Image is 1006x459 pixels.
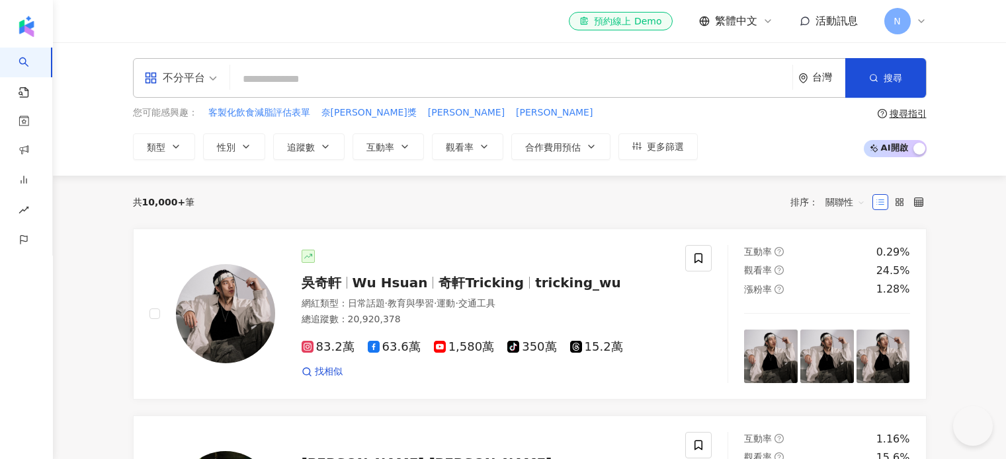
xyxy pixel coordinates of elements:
span: 找相似 [315,365,343,378]
a: 預約線上 Demo [569,12,672,30]
button: 互動率 [353,133,424,160]
button: [PERSON_NAME] [515,106,593,120]
img: KOL Avatar [176,264,275,363]
button: 搜尋 [845,58,926,98]
span: 350萬 [507,340,556,354]
span: Wu Hsuan [353,275,428,291]
span: 漲粉率 [744,284,772,295]
div: 1.28% [876,282,910,297]
div: 共 筆 [133,197,195,207]
span: environment [798,73,808,83]
span: tricking_wu [535,275,621,291]
span: [PERSON_NAME] [428,106,505,120]
span: 性別 [217,142,235,153]
img: logo icon [16,16,37,37]
span: 追蹤數 [287,142,315,153]
a: 找相似 [302,365,343,378]
button: 合作費用預估 [511,133,610,160]
span: 關聯性 [825,192,865,213]
div: 不分平台 [144,67,205,88]
div: 24.5% [876,264,910,278]
a: search [19,48,45,99]
span: 您可能感興趣： [133,106,198,120]
img: post-image [744,330,798,383]
span: rise [19,197,29,227]
button: 性別 [203,133,265,160]
span: 客製化飲食減脂評估表單 [208,106,310,120]
span: question-circle [775,247,784,256]
span: 交通工具 [458,298,495,308]
span: question-circle [775,285,784,294]
div: 搜尋指引 [890,108,927,119]
span: question-circle [775,434,784,443]
button: 觀看率 [432,133,503,160]
div: 網紅類型 ： [302,297,670,310]
span: 1,580萬 [434,340,495,354]
button: 更多篩選 [618,133,698,160]
span: 運動 [437,298,455,308]
button: 客製化飲食減脂評估表單 [208,106,311,120]
span: 觀看率 [446,142,474,153]
span: 合作費用預估 [525,142,581,153]
a: KOL Avatar吳奇軒Wu Hsuan奇軒Trickingtricking_wu網紅類型：日常話題·教育與學習·運動·交通工具總追蹤數：20,920,37883.2萬63.6萬1,580萬3... [133,229,927,400]
span: appstore [144,71,157,85]
iframe: Help Scout Beacon - Open [953,406,993,446]
span: · [385,298,388,308]
span: 繁體中文 [715,14,757,28]
button: 追蹤數 [273,133,345,160]
span: [PERSON_NAME] [516,106,593,120]
span: 15.2萬 [570,340,623,354]
span: 活動訊息 [816,15,858,27]
span: 搜尋 [884,73,902,83]
span: 互動率 [366,142,394,153]
button: 類型 [133,133,195,160]
span: 奇軒Tricking [439,275,524,291]
span: question-circle [775,265,784,275]
span: 83.2萬 [302,340,355,354]
span: 吳奇軒 [302,275,341,291]
div: 總追蹤數 ： 20,920,378 [302,313,670,326]
span: · [434,298,437,308]
span: 日常話題 [348,298,385,308]
img: post-image [857,330,910,383]
div: 預約線上 Demo [579,15,661,28]
button: 奈[PERSON_NAME]獎 [321,106,417,120]
span: question-circle [878,109,887,118]
div: 台灣 [812,72,845,83]
button: [PERSON_NAME] [427,106,505,120]
div: 0.29% [876,245,910,260]
span: 10,000+ [142,197,186,207]
span: 互動率 [744,246,772,257]
span: 類型 [147,142,165,153]
span: 63.6萬 [368,340,421,354]
span: 更多篩選 [647,141,684,152]
div: 1.16% [876,432,910,446]
span: · [455,298,458,308]
span: N [894,14,900,28]
span: 互動率 [744,433,772,444]
span: 觀看率 [744,265,772,275]
img: post-image [800,330,854,383]
div: 排序： [790,192,872,213]
span: 教育與學習 [388,298,434,308]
